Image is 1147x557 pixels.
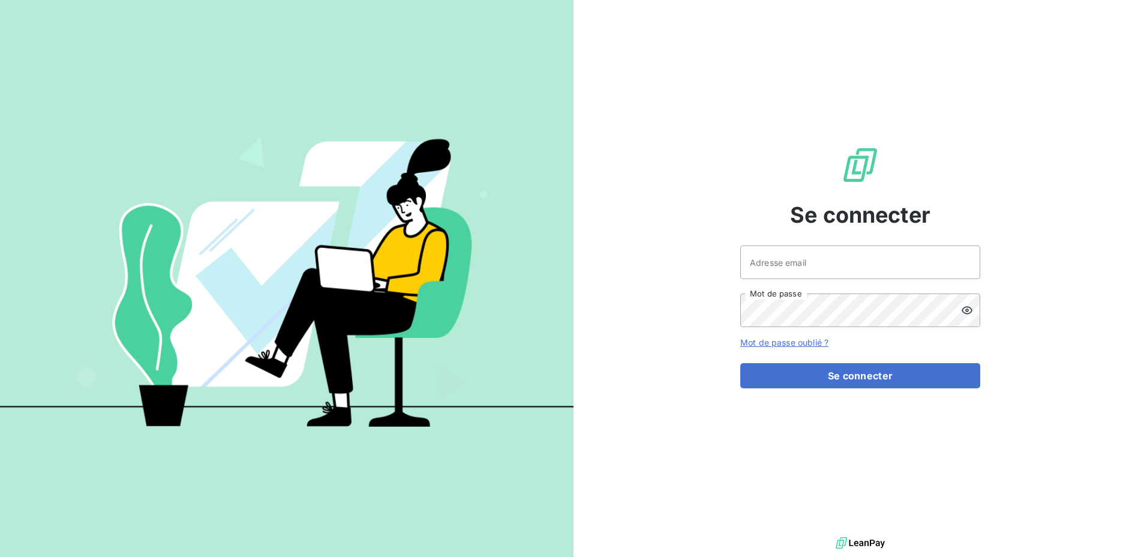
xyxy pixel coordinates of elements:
[790,199,930,231] span: Se connecter
[740,337,828,348] a: Mot de passe oublié ?
[740,363,980,388] button: Se connecter
[836,534,885,552] img: logo
[740,245,980,279] input: placeholder
[841,146,879,184] img: Logo LeanPay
